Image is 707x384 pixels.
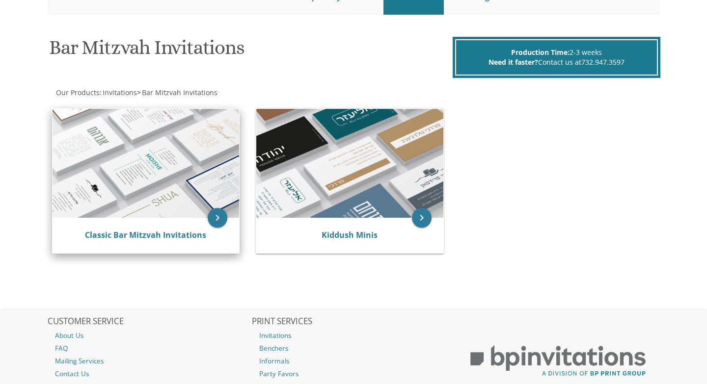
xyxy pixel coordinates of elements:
div: 2-3 weeks Contact us at [455,39,658,76]
a: Classic Bar Mitzvah Invitations [85,230,206,240]
span: Production Time: [511,48,570,57]
a: keyboard_arrow_right [412,208,432,228]
span: Need it faster? [489,57,538,67]
a: keyboard_arrow_right [208,208,227,228]
a: Benchers [252,342,455,355]
a: Mailing Services [48,355,251,367]
a: FAQ [48,342,251,355]
h1: Bar Mitzvah Invitations [49,37,450,66]
div: : [48,88,354,98]
a: Contact Us [48,367,251,380]
a: Invitations [102,88,137,97]
a: Bar Mitzvah Invitations [141,88,218,97]
h2: PRINT SERVICES [252,317,455,327]
span: Invitations [103,88,137,97]
img: Kiddush Minis [256,109,443,218]
span: Bar Mitzvah Invitations [142,88,218,97]
h2: CUSTOMER SERVICE [48,317,251,327]
a: Invitations [252,329,455,342]
img: Classic Bar Mitzvah Invitations [53,109,240,218]
a: Party Favors [252,367,455,380]
a: Informals [252,355,455,367]
a: Kiddush Minis [322,230,378,240]
a: Our Products [55,88,100,97]
a: 732.947.3597 [581,57,625,67]
span: > [137,88,218,97]
a: About Us [48,329,251,342]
